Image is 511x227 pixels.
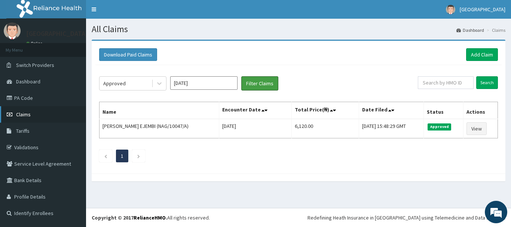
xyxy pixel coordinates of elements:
[16,78,40,85] span: Dashboard
[121,153,123,159] a: Page 1 is your current page
[307,214,505,221] div: Redefining Heath Insurance in [GEOGRAPHIC_DATA] using Telemedicine and Data Science!
[123,4,141,22] div: Minimize live chat window
[26,41,44,46] a: Online
[424,102,463,119] th: Status
[418,76,474,89] input: Search by HMO ID
[466,122,487,135] a: View
[219,102,291,119] th: Encounter Date
[460,6,505,13] span: [GEOGRAPHIC_DATA]
[463,102,498,119] th: Actions
[485,27,505,33] li: Claims
[92,214,167,221] strong: Copyright © 2017 .
[170,76,238,90] input: Select Month and Year
[14,37,30,56] img: d_794563401_company_1708531726252_794563401
[100,102,219,119] th: Name
[359,119,423,138] td: [DATE] 15:48:29 GMT
[241,76,278,91] button: Filter Claims
[476,76,498,89] input: Search
[92,24,505,34] h1: All Claims
[16,111,31,118] span: Claims
[4,149,143,175] textarea: Type your message and hit 'Enter'
[43,67,103,142] span: We're online!
[86,208,511,227] footer: All rights reserved.
[39,42,126,52] div: Chat with us now
[16,62,54,68] span: Switch Providers
[104,153,107,159] a: Previous page
[4,22,21,39] img: User Image
[26,30,88,37] p: [GEOGRAPHIC_DATA]
[16,128,30,134] span: Tariffs
[428,123,451,130] span: Approved
[137,153,140,159] a: Next page
[134,214,166,221] a: RelianceHMO
[446,5,455,14] img: User Image
[219,119,291,138] td: [DATE]
[359,102,423,119] th: Date Filed
[291,102,359,119] th: Total Price(₦)
[100,119,219,138] td: [PERSON_NAME] EJEMBI (NAG/10047/A)
[466,48,498,61] a: Add Claim
[103,80,126,87] div: Approved
[456,27,484,33] a: Dashboard
[99,48,157,61] button: Download Paid Claims
[291,119,359,138] td: 6,120.00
